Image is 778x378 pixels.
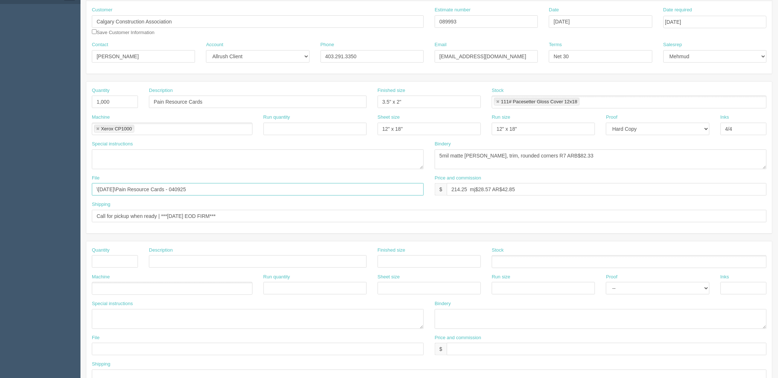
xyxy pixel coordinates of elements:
[92,201,111,208] label: Shipping
[263,114,290,121] label: Run quantity
[435,141,451,148] label: Bindery
[92,15,424,28] input: Enter customer name
[92,300,133,307] label: Special instructions
[549,41,562,48] label: Terms
[92,175,100,182] label: File
[492,87,504,94] label: Stock
[92,114,110,121] label: Machine
[92,274,110,281] label: Machine
[435,334,481,341] label: Price and commission
[606,114,617,121] label: Proof
[721,274,729,281] label: Inks
[378,274,400,281] label: Sheet size
[492,274,510,281] label: Run size
[492,247,504,254] label: Stock
[435,175,481,182] label: Price and commission
[435,41,447,48] label: Email
[92,361,111,368] label: Shipping
[663,7,692,14] label: Date required
[92,141,133,148] label: Special instructions
[92,7,424,36] div: Save Customer Information
[721,114,729,121] label: Inks
[435,300,451,307] label: Bindery
[492,114,510,121] label: Run size
[149,247,173,254] label: Description
[92,87,109,94] label: Quantity
[549,7,559,14] label: Date
[378,87,405,94] label: Finished size
[321,41,334,48] label: Phone
[92,41,108,48] label: Contact
[435,149,767,169] textarea: 5mil matte [PERSON_NAME], trim, rounded corners R7 ARB$82.33
[435,183,447,196] div: $
[501,99,577,104] div: 111# Pacesetter Gloss Cover 12x18
[206,41,223,48] label: Account
[92,7,112,14] label: Customer
[101,126,132,131] div: Xerox CP1000
[263,274,290,281] label: Run quantity
[606,274,617,281] label: Proof
[378,247,405,254] label: Finished size
[378,114,400,121] label: Sheet size
[92,334,100,341] label: File
[435,7,471,14] label: Estimate number
[92,247,109,254] label: Quantity
[149,87,173,94] label: Description
[663,41,682,48] label: Salesrep
[435,343,447,355] div: $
